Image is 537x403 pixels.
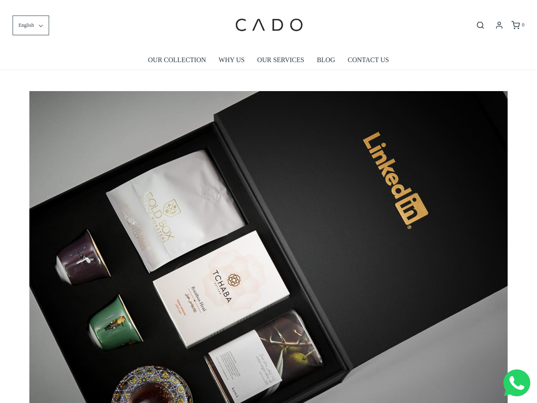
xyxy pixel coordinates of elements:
img: cadogifting [233,6,304,44]
a: WHY US [219,50,245,70]
a: 0 [511,21,524,29]
button: English [13,16,49,35]
span: Last name [239,1,266,8]
span: Company name [239,35,281,42]
span: English [18,21,34,29]
span: Number of gifts [239,70,279,76]
a: BLOG [317,50,335,70]
button: Open search bar [473,21,488,30]
a: OUR SERVICES [257,50,304,70]
span: 0 [522,22,524,28]
a: OUR COLLECTION [148,50,206,70]
a: CONTACT US [348,50,389,70]
img: Whatsapp [503,369,530,396]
